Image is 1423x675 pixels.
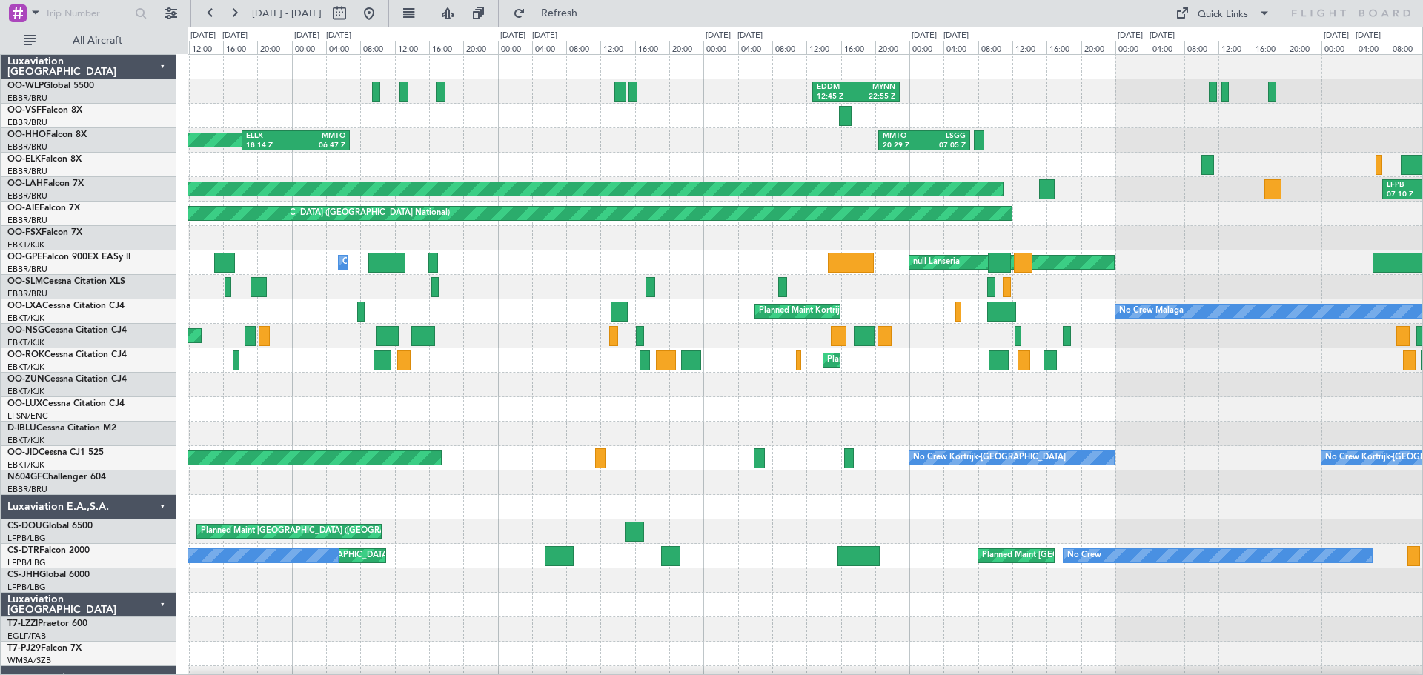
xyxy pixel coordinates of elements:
[7,302,125,310] a: OO-LXACessna Citation CJ4
[1150,41,1184,54] div: 04:00
[39,36,156,46] span: All Aircraft
[7,424,36,433] span: D-IBLU
[7,484,47,495] a: EBBR/BRU
[7,239,44,250] a: EBKT/KJK
[7,106,42,115] span: OO-VSF
[924,141,966,151] div: 07:05 Z
[7,204,39,213] span: OO-AIE
[500,30,557,42] div: [DATE] - [DATE]
[7,313,44,324] a: EBKT/KJK
[7,557,46,568] a: LFPB/LBG
[7,337,44,348] a: EBKT/KJK
[1168,1,1278,25] button: Quick Links
[7,522,93,531] a: CS-DOUGlobal 6500
[498,41,532,54] div: 00:00
[7,117,47,128] a: EBBR/BRU
[223,41,257,54] div: 16:00
[7,326,44,335] span: OO-NSG
[875,41,909,54] div: 20:00
[7,546,39,555] span: CS-DTR
[7,288,47,299] a: EBBR/BRU
[7,619,87,628] a: T7-LZZIPraetor 600
[360,41,394,54] div: 08:00
[772,41,806,54] div: 08:00
[703,41,737,54] div: 00:00
[7,93,47,104] a: EBBR/BRU
[1253,41,1287,54] div: 16:00
[246,141,296,151] div: 18:14 Z
[7,399,42,408] span: OO-LUX
[856,82,895,93] div: MYNN
[982,545,1215,567] div: Planned Maint [GEOGRAPHIC_DATA] ([GEOGRAPHIC_DATA])
[7,644,82,653] a: T7-PJ29Falcon 7X
[395,41,429,54] div: 12:00
[1067,545,1101,567] div: No Crew
[1046,41,1081,54] div: 16:00
[201,520,434,542] div: Planned Maint [GEOGRAPHIC_DATA] ([GEOGRAPHIC_DATA])
[7,448,104,457] a: OO-JIDCessna CJ1 525
[1118,30,1175,42] div: [DATE] - [DATE]
[566,41,600,54] div: 08:00
[7,546,90,555] a: CS-DTRFalcon 2000
[7,130,87,139] a: OO-HHOFalcon 8X
[7,277,125,286] a: OO-SLMCessna Citation XLS
[913,447,1066,469] div: No Crew Kortrijk-[GEOGRAPHIC_DATA]
[706,30,763,42] div: [DATE] - [DATE]
[924,131,966,142] div: LSGG
[7,302,42,310] span: OO-LXA
[7,228,82,237] a: OO-FSXFalcon 7X
[635,41,669,54] div: 16:00
[1184,41,1218,54] div: 08:00
[7,619,38,628] span: T7-LZZI
[506,1,595,25] button: Refresh
[817,82,856,93] div: EDDM
[7,253,130,262] a: OO-GPEFalcon 900EX EASy II
[841,41,875,54] div: 16:00
[7,459,44,470] a: EBKT/KJK
[1324,30,1381,42] div: [DATE] - [DATE]
[16,29,161,53] button: All Aircraft
[7,644,41,653] span: T7-PJ29
[7,473,106,482] a: N604GFChallenger 604
[342,251,443,273] div: Owner Melsbroek Air Base
[7,386,44,397] a: EBKT/KJK
[7,399,125,408] a: OO-LUXCessna Citation CJ4
[7,130,46,139] span: OO-HHO
[252,7,322,20] span: [DATE] - [DATE]
[7,204,80,213] a: OO-AIEFalcon 7X
[1012,41,1046,54] div: 12:00
[7,166,47,177] a: EBBR/BRU
[7,190,47,202] a: EBBR/BRU
[7,179,43,188] span: OO-LAH
[7,631,46,642] a: EGLF/FAB
[257,41,291,54] div: 20:00
[913,251,960,273] div: null Lanseria
[296,131,345,142] div: MMTO
[883,131,924,142] div: MMTO
[883,141,924,151] div: 20:29 Z
[817,92,856,102] div: 12:45 Z
[1287,41,1321,54] div: 20:00
[189,41,223,54] div: 12:00
[1218,41,1253,54] div: 12:00
[600,41,634,54] div: 12:00
[7,155,82,164] a: OO-ELKFalcon 8X
[45,2,130,24] input: Trip Number
[7,448,39,457] span: OO-JID
[909,41,943,54] div: 00:00
[1081,41,1115,54] div: 20:00
[7,106,82,115] a: OO-VSFFalcon 8X
[246,131,296,142] div: ELLX
[7,533,46,544] a: LFPB/LBG
[429,41,463,54] div: 16:00
[806,41,840,54] div: 12:00
[738,41,772,54] div: 04:00
[7,350,44,359] span: OO-ROK
[292,41,326,54] div: 00:00
[296,141,345,151] div: 06:47 Z
[827,349,1000,371] div: Planned Maint Kortrijk-[GEOGRAPHIC_DATA]
[7,571,90,579] a: CS-JHHGlobal 6000
[7,582,46,593] a: LFPB/LBG
[912,30,969,42] div: [DATE] - [DATE]
[7,435,44,446] a: EBKT/KJK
